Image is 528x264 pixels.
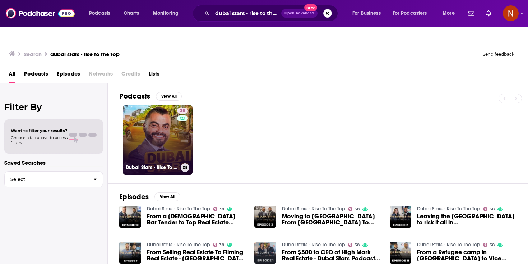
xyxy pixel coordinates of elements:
[503,5,519,21] img: User Profile
[393,8,427,18] span: For Podcasters
[147,249,246,261] a: From Selling Real Estate To Filming Real Estate - Dubai Stars Episode 7 - Asad Abbas
[388,8,437,19] button: open menu
[24,68,48,83] a: Podcasts
[123,105,193,175] a: 38Dubai Stars - Rise To The Top
[282,249,381,261] a: From $500 to CEO of High Mark Real Estate - Dubai Stars Podcast - Episode 1 - Zeina Khoury
[417,249,516,261] a: From a Refugee camp in Ghaza to Vice President - Dubai Stars Podcast - Episode 11 - Dr Mahmoud Al...
[57,68,80,83] a: Episodes
[503,5,519,21] button: Show profile menu
[50,51,120,58] h3: dubai stars - rise to the top
[352,8,381,18] span: For Business
[282,213,381,226] span: Moving to [GEOGRAPHIC_DATA] From [GEOGRAPHIC_DATA] To AED 2.5 Billion Real Estate Sales - [GEOGRA...
[503,5,519,21] span: Logged in as AdelNBM
[443,8,455,18] span: More
[348,207,360,211] a: 38
[483,207,495,211] a: 38
[89,8,110,18] span: Podcasts
[483,243,495,247] a: 38
[483,7,494,19] a: Show notifications dropdown
[119,92,150,101] h2: Podcasts
[254,242,276,264] img: From $500 to CEO of High Mark Real Estate - Dubai Stars Podcast - Episode 1 - Zeina Khoury
[390,206,412,228] img: Leaving the UK to risk it all in Dubai - Dubai Stars Podcast - Episode 2 - Jade Morrison
[281,9,318,18] button: Open AdvancedNew
[417,213,516,226] span: Leaving the [GEOGRAPHIC_DATA] to risk it all in [GEOGRAPHIC_DATA] - Dubai Stars Podcast - Episode...
[121,68,140,83] span: Credits
[11,128,68,133] span: Want to filter your results?
[355,243,360,247] span: 38
[84,8,120,19] button: open menu
[156,92,182,101] button: View All
[89,68,113,83] span: Networks
[6,6,75,20] img: Podchaser - Follow, Share and Rate Podcasts
[4,159,103,166] p: Saved Searches
[119,206,141,228] img: From a 20 year old Bar Tender to Top Real Estate Producer - Dubai Stars Podcast - Episode 10 - Denis
[119,192,180,201] a: EpisodesView All
[147,242,210,248] a: Dubai Stars - Rise To The Top
[126,164,178,170] h3: Dubai Stars - Rise To The Top
[4,102,103,112] h2: Filter By
[119,8,143,19] a: Charts
[147,213,246,226] span: From a [DEMOGRAPHIC_DATA] Bar Tender to Top Real Estate Producer - Dubai Stars Podcast - Episode ...
[490,208,495,211] span: 38
[119,192,149,201] h2: Episodes
[11,135,68,145] span: Choose a tab above to access filters.
[219,243,224,247] span: 38
[465,7,477,19] a: Show notifications dropdown
[390,242,412,264] img: From a Refugee camp in Ghaza to Vice President - Dubai Stars Podcast - Episode 11 - Dr Mahmoud Al...
[5,177,88,182] span: Select
[147,213,246,226] a: From a 20 year old Bar Tender to Top Real Estate Producer - Dubai Stars Podcast - Episode 10 - Denis
[147,206,210,212] a: Dubai Stars - Rise To The Top
[254,206,276,228] img: Moving to Dubai From India To AED 2.5 Billion Real Estate Sales - Dubai Stars - Podcast - Episode...
[149,68,159,83] a: Lists
[481,51,517,57] button: Send feedback
[180,108,185,115] span: 38
[199,5,345,22] div: Search podcasts, credits, & more...
[153,8,179,18] span: Monitoring
[284,12,314,15] span: Open Advanced
[119,242,141,264] img: From Selling Real Estate To Filming Real Estate - Dubai Stars Episode 7 - Asad Abbas
[24,51,42,58] h3: Search
[304,4,317,11] span: New
[437,8,464,19] button: open menu
[9,68,15,83] a: All
[282,242,345,248] a: Dubai Stars - Rise To The Top
[212,8,281,19] input: Search podcasts, credits, & more...
[417,213,516,226] a: Leaving the UK to risk it all in Dubai - Dubai Stars Podcast - Episode 2 - Jade Morrison
[348,243,360,247] a: 38
[347,8,390,19] button: open menu
[4,171,103,187] button: Select
[417,249,516,261] span: From a Refugee camp in [GEOGRAPHIC_DATA] to Vice President - Dubai Stars Podcast - Episode 11 - [...
[417,242,480,248] a: Dubai Stars - Rise To The Top
[148,8,188,19] button: open menu
[282,206,345,212] a: Dubai Stars - Rise To The Top
[417,206,480,212] a: Dubai Stars - Rise To The Top
[213,207,224,211] a: 38
[119,92,182,101] a: PodcastsView All
[282,213,381,226] a: Moving to Dubai From India To AED 2.5 Billion Real Estate Sales - Dubai Stars - Podcast - Episode...
[154,192,180,201] button: View All
[124,8,139,18] span: Charts
[282,249,381,261] span: From $500 to CEO of High Mark Real Estate - Dubai Stars Podcast - Episode 1 - [PERSON_NAME]
[219,208,224,211] span: 38
[177,108,188,114] a: 38
[490,243,495,247] span: 38
[147,249,246,261] span: From Selling Real Estate To Filming Real Estate - [GEOGRAPHIC_DATA] Stars Episode 7 - [PERSON_NAME]
[213,243,224,247] a: 38
[355,208,360,211] span: 38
